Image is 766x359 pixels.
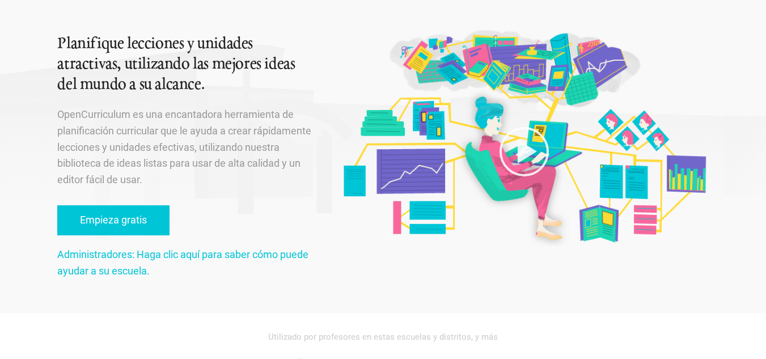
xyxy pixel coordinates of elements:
font: Planifique lecciones y unidades atractivas, utilizando las mejores ideas del mundo a su alcance. [57,36,295,94]
font: OpenCurriculum es una encantadora herramienta de planificación curricular que le ayuda a crear rá... [57,108,311,185]
font: Utilizado por profesores en estas escuelas y distritos, y más [268,332,498,342]
font: Empieza gratis [80,214,147,226]
a: Administradores: Haga clic aquí para saber cómo puede ayudar a su escuela. [57,248,308,277]
a: Empieza gratis [57,205,170,235]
